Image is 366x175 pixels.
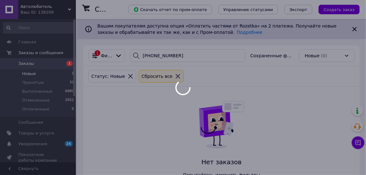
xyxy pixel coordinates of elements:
span: Заказы и сообщения [18,50,63,56]
span: Отмененные [22,97,50,103]
button: Управление статусами [218,5,278,14]
span: 32 [70,80,74,85]
span: Управление статусами [223,7,273,12]
span: 26 [65,141,73,147]
span: Вашим покупателям доступна опция «Оплатить частями от Rozetka» на 2 платежа. Получайте новые зака... [97,23,337,35]
h1: Список заказов [95,6,149,13]
input: Поиск по номеру заказа, ФИО покупателя, номеру телефона, Email, номеру накладной [130,49,245,62]
span: Товары и услуги [18,130,54,136]
span: Выполненные [22,89,52,94]
span: Экспорт [290,7,307,12]
div: Сбросить все [140,73,174,80]
span: Создать заказ [324,7,355,12]
span: 6880 [65,89,74,94]
span: Показатели работы компании [18,152,58,163]
span: Оплаченные [22,106,49,112]
button: Создать заказ [319,5,360,14]
span: Уведомления [18,141,47,147]
button: Экспорт [284,5,312,14]
span: Новые [22,71,36,77]
span: Нет заказов [180,158,263,167]
span: Заказы [18,61,34,66]
span: Сообщения [18,120,43,125]
span: Скачать отчет по пром-оплате [133,7,207,12]
span: Главная [18,39,36,45]
a: Подробнее [237,30,262,35]
button: Скачать отчет по пром-оплате [128,5,212,14]
div: Ваш ID: 138209 [21,9,76,15]
span: (0) [321,53,327,58]
button: Чат с покупателем [352,136,364,149]
input: Поиск [3,22,75,34]
span: 1 [72,71,74,77]
span: Сохраненные фильтры: [250,53,294,59]
span: 2652 [65,97,74,103]
span: 0 [72,106,74,112]
span: Принятые [22,80,44,85]
span: Фильтры [101,53,113,59]
a: Создать заказ [312,7,360,12]
span: Автолюбитель [21,4,68,9]
span: Новые [305,53,320,59]
span: 1 [66,61,73,66]
div: Статус: Новые [90,73,126,80]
